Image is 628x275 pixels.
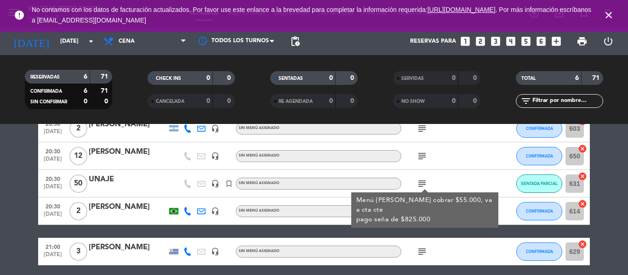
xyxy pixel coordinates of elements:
[41,146,64,156] span: 20:30
[156,76,181,81] span: CHECK INS
[239,154,280,157] span: Sin menú asignado
[32,6,591,24] span: No contamos con los datos de facturación actualizados. Por favor use este enlance a la brevedad p...
[279,99,313,104] span: RE AGENDADA
[41,201,64,211] span: 20:30
[535,35,547,47] i: looks_6
[7,31,56,51] i: [DATE]
[239,181,280,185] span: Sin menú asignado
[577,36,588,47] span: print
[239,126,280,130] span: Sin menú asignado
[521,76,536,81] span: TOTAL
[401,99,425,104] span: NO SHOW
[356,196,494,224] div: Menú [PERSON_NAME] cobrar $55.000, va a cta cte pago seña de $825.000
[89,118,167,130] div: [PERSON_NAME]
[89,174,167,185] div: UNAJE
[69,202,87,220] span: 2
[30,75,60,79] span: RESERVADAS
[578,172,587,181] i: cancel
[211,152,219,160] i: headset_mic
[206,98,210,104] strong: 0
[86,36,97,47] i: arrow_drop_down
[578,144,587,153] i: cancel
[14,10,25,21] i: error
[575,75,579,81] strong: 6
[206,75,210,81] strong: 0
[521,181,558,186] span: SENTADA PARCIAL
[417,151,428,162] i: subject
[239,209,280,213] span: Sin menú asignado
[526,249,553,254] span: CONFIRMADA
[41,173,64,184] span: 20:30
[41,252,64,262] span: [DATE]
[531,96,603,106] input: Filtrar por nombre...
[211,124,219,133] i: headset_mic
[516,147,562,165] button: CONFIRMADA
[84,88,87,94] strong: 6
[69,119,87,138] span: 2
[104,98,110,105] strong: 0
[89,201,167,213] div: [PERSON_NAME]
[452,75,456,81] strong: 0
[516,119,562,138] button: CONFIRMADA
[89,241,167,253] div: [PERSON_NAME]
[516,174,562,193] button: SENTADA PARCIAL
[490,35,502,47] i: looks_3
[101,88,110,94] strong: 71
[526,208,553,213] span: CONFIRMADA
[84,73,87,80] strong: 6
[550,35,562,47] i: add_box
[69,242,87,261] span: 3
[417,246,428,257] i: subject
[211,247,219,256] i: headset_mic
[526,153,553,158] span: CONFIRMADA
[578,240,587,249] i: cancel
[595,28,621,55] div: LOG OUT
[30,89,62,94] span: CONFIRMADA
[119,38,135,45] span: Cena
[428,6,496,13] a: [URL][DOMAIN_NAME]
[410,38,456,45] span: Reservas para
[473,98,479,104] strong: 0
[225,180,233,188] i: turned_in_not
[156,99,184,104] span: CANCELADA
[578,199,587,208] i: cancel
[417,178,428,189] i: subject
[350,98,356,104] strong: 0
[329,98,333,104] strong: 0
[89,146,167,158] div: [PERSON_NAME]
[516,202,562,220] button: CONFIRMADA
[603,36,614,47] i: power_settings_new
[350,75,356,81] strong: 0
[211,180,219,188] i: headset_mic
[227,75,233,81] strong: 0
[473,75,479,81] strong: 0
[41,156,64,167] span: [DATE]
[279,76,303,81] span: SENTADAS
[505,35,517,47] i: looks_4
[211,207,219,215] i: headset_mic
[84,98,87,105] strong: 0
[290,36,301,47] span: pending_actions
[69,174,87,193] span: 50
[474,35,486,47] i: looks_two
[417,123,428,134] i: subject
[459,35,471,47] i: looks_one
[526,126,553,131] span: CONFIRMADA
[41,129,64,139] span: [DATE]
[227,98,233,104] strong: 0
[101,73,110,80] strong: 71
[239,249,280,253] span: Sin menú asignado
[69,147,87,165] span: 12
[401,76,424,81] span: SERVIDAS
[41,211,64,222] span: [DATE]
[592,75,601,81] strong: 71
[520,95,531,107] i: filter_list
[41,241,64,252] span: 21:00
[452,98,456,104] strong: 0
[520,35,532,47] i: looks_5
[30,100,67,104] span: SIN CONFIRMAR
[32,6,591,24] a: . Por más información escríbanos a [EMAIL_ADDRESS][DOMAIN_NAME]
[41,184,64,194] span: [DATE]
[329,75,333,81] strong: 0
[516,242,562,261] button: CONFIRMADA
